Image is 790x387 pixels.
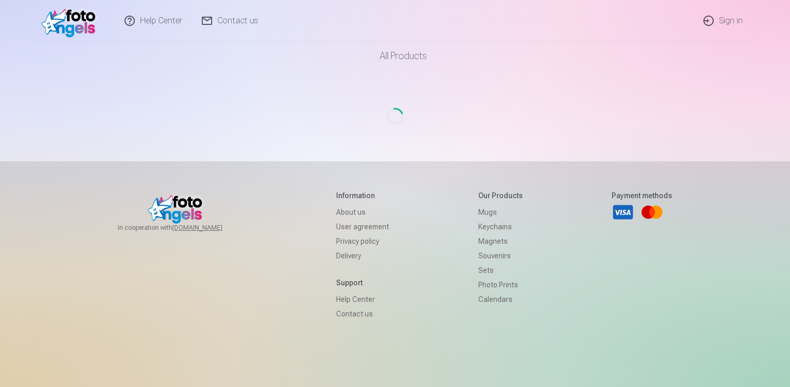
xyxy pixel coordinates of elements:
[478,248,523,263] a: Souvenirs
[351,42,439,71] a: All products
[336,292,389,307] a: Help Center
[641,201,663,224] a: Mastercard
[478,205,523,219] a: Mugs
[336,190,389,201] h5: Information
[336,219,389,234] a: User agreement
[478,263,523,278] a: Sets
[336,307,389,321] a: Contact us
[336,278,389,288] h5: Support
[336,205,389,219] a: About us
[478,292,523,307] a: Calendars
[612,201,634,224] a: Visa
[478,190,523,201] h5: Our products
[172,224,247,232] a: [DOMAIN_NAME]
[478,219,523,234] a: Keychains
[336,248,389,263] a: Delivery
[41,4,101,37] img: /v1
[478,278,523,292] a: Photo prints
[478,234,523,248] a: Magnets
[612,190,672,201] h5: Payment methods
[336,234,389,248] a: Privacy policy
[118,224,247,232] span: In cooperation with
